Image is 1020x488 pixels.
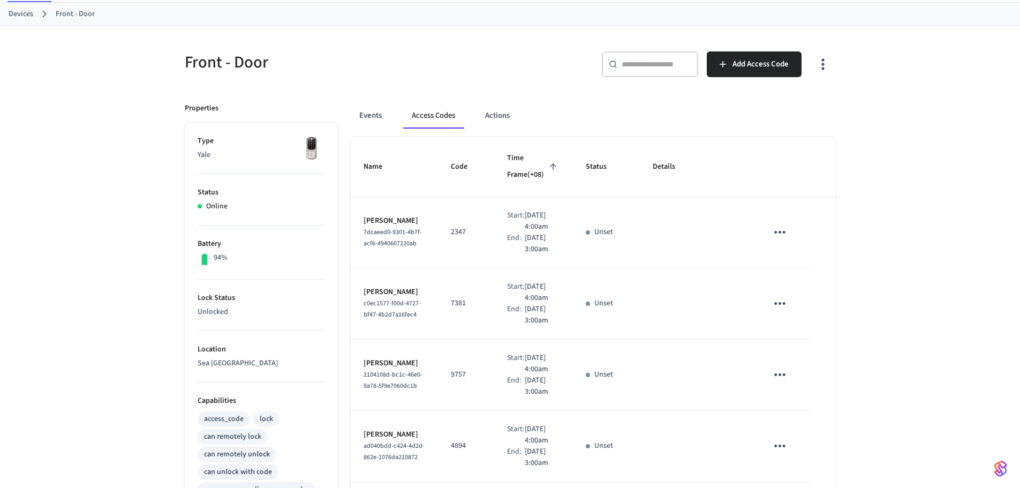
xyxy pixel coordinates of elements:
p: Battery [198,238,325,250]
a: Front - Door [56,9,95,20]
div: Start: [507,210,525,232]
p: Properties [185,103,218,114]
p: [DATE] 3:00am [525,446,561,469]
p: [DATE] 3:00am [525,375,561,397]
p: [PERSON_NAME] [364,358,426,369]
p: [PERSON_NAME] [364,287,426,298]
span: c0ec1577-f00d-4727-bf47-4b2d7a16fec4 [364,299,421,319]
p: Unset [594,369,613,380]
p: Location [198,344,325,355]
p: [DATE] 4:00am [525,352,561,375]
p: [DATE] 3:00am [525,232,561,255]
div: End: [507,232,525,255]
p: Online [206,201,228,212]
p: [PERSON_NAME] [364,215,426,227]
span: Add Access Code [732,57,789,71]
div: can remotely unlock [204,449,270,460]
p: Status [198,187,325,198]
span: Code [451,159,481,175]
p: Unset [594,298,613,309]
div: End: [507,375,525,397]
span: 7dcaeed0-9301-4b7f-acf6-4940607220ab [364,228,422,248]
p: [DATE] 4:00am [525,281,561,304]
p: Unset [594,227,613,238]
div: access_code [204,414,244,425]
p: 9757 [451,369,481,380]
p: 2347 [451,227,481,238]
div: can remotely lock [204,431,261,442]
span: Status [586,159,621,175]
button: Actions [477,103,518,129]
button: Events [351,103,390,129]
p: [DATE] 4:00am [525,210,561,232]
div: Start: [507,424,525,446]
img: SeamLogoGradient.69752ec5.svg [994,460,1007,477]
p: [DATE] 3:00am [525,304,561,326]
div: Start: [507,281,525,304]
div: End: [507,304,525,326]
div: can unlock with code [204,467,272,478]
p: Yale [198,149,325,161]
span: Details [653,159,689,175]
div: ant example [351,103,836,129]
p: Lock Status [198,292,325,304]
p: 94% [214,252,228,264]
p: 7381 [451,298,481,309]
p: Unlocked [198,306,325,318]
span: Name [364,159,396,175]
p: [PERSON_NAME] [364,429,426,440]
a: Devices [9,9,33,20]
button: Add Access Code [707,51,802,77]
button: Access Codes [403,103,464,129]
div: Start: [507,352,525,375]
p: Sea [GEOGRAPHIC_DATA] [198,358,325,369]
p: Unset [594,440,613,452]
div: lock [260,414,273,425]
p: Type [198,136,325,147]
img: Yale Assure Touchscreen Wifi Smart Lock, Satin Nickel, Front [298,136,325,162]
p: 4894 [451,440,481,452]
p: Capabilities [198,395,325,407]
span: 2104108d-bc1c-46e0-9a78-5f9e7060dc1b [364,370,422,391]
span: Time Frame(+08) [507,150,560,184]
p: [DATE] 4:00am [525,424,561,446]
span: ad040bdd-c424-4d2d-862e-1076da210872 [364,441,425,462]
h5: Front - Door [185,51,504,73]
div: End: [507,446,525,469]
